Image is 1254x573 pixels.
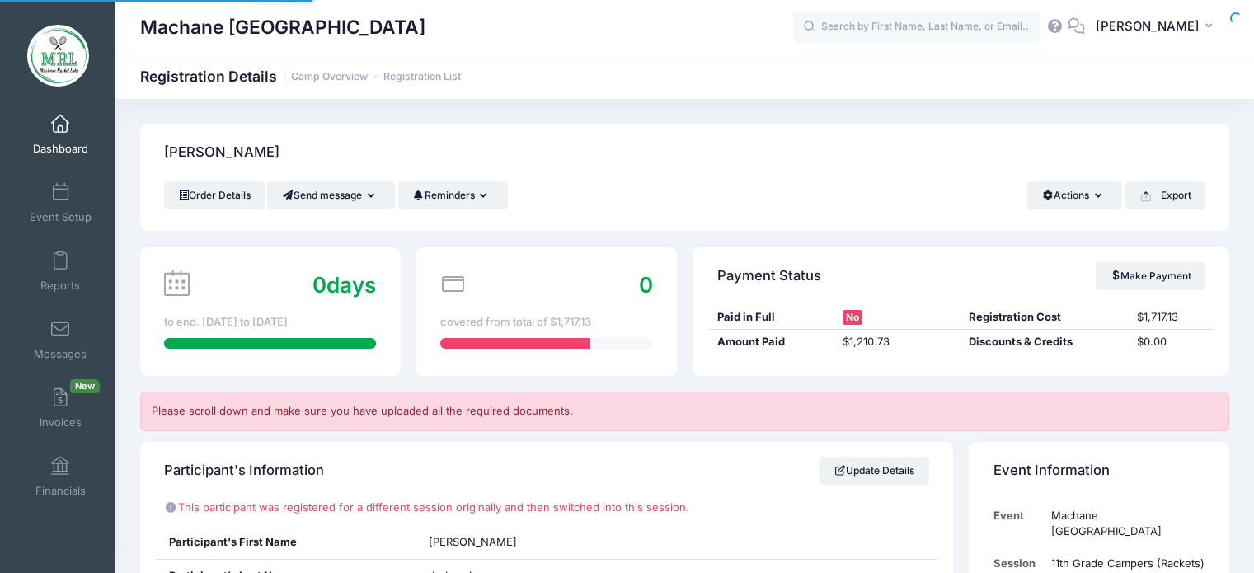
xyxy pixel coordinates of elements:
[1096,17,1200,35] span: [PERSON_NAME]
[1043,500,1205,548] td: Machane [GEOGRAPHIC_DATA]
[961,334,1130,350] div: Discounts & Credits
[21,106,100,163] a: Dashboard
[30,210,92,224] span: Event Setup
[639,272,653,298] span: 0
[34,347,87,361] span: Messages
[40,279,80,293] span: Reports
[843,310,862,325] span: No
[70,379,100,393] span: New
[164,314,376,331] div: to end. [DATE] to [DATE]
[1027,181,1122,209] button: Actions
[383,71,461,83] a: Registration List
[27,25,89,87] img: Machane Racket Lake
[793,11,1040,44] input: Search by First Name, Last Name, or Email...
[140,68,461,85] h1: Registration Details
[164,500,928,516] p: This participant was registered for a different session originally and then switched into this se...
[164,129,279,176] h4: [PERSON_NAME]
[1130,309,1214,326] div: $1,717.13
[140,8,425,46] h1: Machane [GEOGRAPHIC_DATA]
[21,448,100,505] a: Financials
[267,181,395,209] button: Send message
[164,181,265,209] a: Order Details
[21,311,100,369] a: Messages
[820,457,929,485] a: Update Details
[709,334,835,350] div: Amount Paid
[312,272,326,298] span: 0
[33,142,88,156] span: Dashboard
[21,242,100,300] a: Reports
[1125,181,1205,209] button: Export
[164,447,324,494] h4: Participant's Information
[993,500,1044,548] td: Event
[440,314,652,331] div: covered from total of $1,717.13
[1085,8,1229,46] button: [PERSON_NAME]
[961,309,1130,326] div: Registration Cost
[429,535,517,548] span: [PERSON_NAME]
[398,181,508,209] button: Reminders
[717,252,821,299] h4: Payment Status
[1096,262,1205,290] a: Make Payment
[709,309,835,326] div: Paid in Full
[291,71,368,83] a: Camp Overview
[140,392,1229,431] div: Please scroll down and make sure you have uploaded all the required documents.
[312,269,376,301] div: days
[157,526,417,559] div: Participant's First Name
[993,447,1110,494] h4: Event Information
[1130,334,1214,350] div: $0.00
[21,174,100,232] a: Event Setup
[35,484,86,498] span: Financials
[835,334,961,350] div: $1,210.73
[21,379,100,437] a: InvoicesNew
[40,416,82,430] span: Invoices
